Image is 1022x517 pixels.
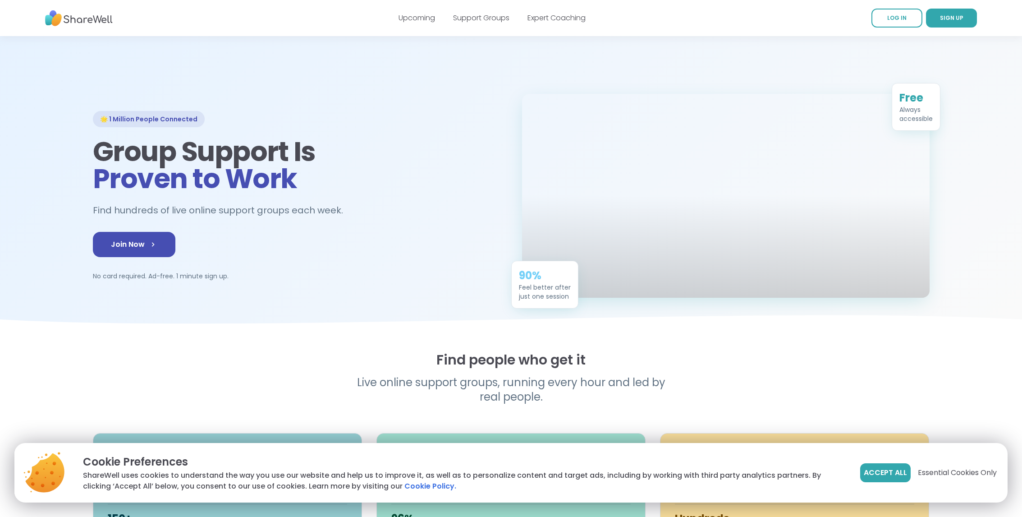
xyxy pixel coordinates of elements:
img: ShareWell Nav Logo [45,6,113,31]
h2: Find people who get it [93,352,930,368]
p: No card required. Ad-free. 1 minute sign up. [93,272,500,281]
span: Join Now [111,239,157,250]
a: Cookie Policy. [404,481,456,492]
a: SIGN UP [926,9,977,28]
button: Accept All [860,463,911,482]
p: Live online support groups, running every hour and led by real people. [338,375,684,404]
div: Feel better after just one session [519,283,571,301]
span: Essential Cookies Only [918,467,997,478]
span: Accept All [864,467,907,478]
div: 90% [519,268,571,283]
div: Free [899,91,933,105]
p: Cookie Preferences [83,454,846,470]
a: Support Groups [453,13,509,23]
span: Proven to Work [93,160,297,198]
a: Expert Coaching [527,13,586,23]
a: Join Now [93,232,175,257]
div: 🌟 1 Million People Connected [93,111,205,127]
span: LOG IN [887,14,907,22]
h2: Find hundreds of live online support groups each week. [93,203,353,218]
h1: Group Support Is [93,138,500,192]
span: SIGN UP [940,14,963,22]
a: Upcoming [399,13,435,23]
div: Always accessible [899,105,933,123]
a: LOG IN [871,9,922,28]
p: ShareWell uses cookies to understand the way you use our website and help us to improve it, as we... [83,470,846,492]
